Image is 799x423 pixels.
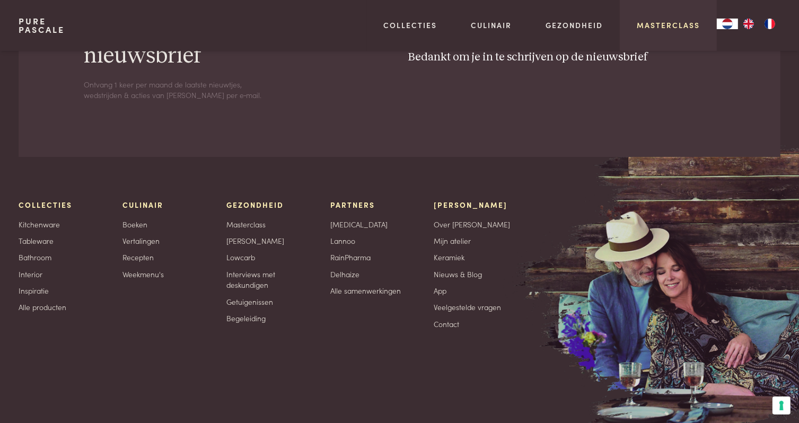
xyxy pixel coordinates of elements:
[434,199,507,210] span: [PERSON_NAME]
[19,302,66,313] a: Alle producten
[19,285,49,296] a: Inspiratie
[330,219,388,230] a: [MEDICAL_DATA]
[434,319,459,330] a: Contact
[717,19,780,29] aside: Language selected: Nederlands
[434,235,471,246] a: Mijn atelier
[637,20,700,31] a: Masterclass
[434,252,464,263] a: Keramiek
[738,19,759,29] a: EN
[226,235,284,246] a: [PERSON_NAME]
[434,302,501,313] a: Veelgestelde vragen
[226,219,266,230] a: Masterclass
[226,313,266,324] a: Begeleiding
[19,17,65,34] a: PurePascale
[434,219,510,230] a: Over [PERSON_NAME]
[330,235,355,246] a: Lannoo
[122,199,163,210] span: Culinair
[434,285,446,296] a: App
[408,50,715,65] h5: Bedankt om je in te schrijven op de nieuwsbrief
[330,199,375,210] span: Partners
[122,269,164,280] a: Weekmenu's
[226,296,273,307] a: Getuigenissen
[122,235,160,246] a: Vertalingen
[19,219,60,230] a: Kitchenware
[122,252,154,263] a: Recepten
[330,252,371,263] a: RainPharma
[759,19,780,29] a: FR
[471,20,512,31] a: Culinair
[84,79,264,101] p: Ontvang 1 keer per maand de laatste nieuwtjes, wedstrijden & acties van [PERSON_NAME] per e‑mail.
[717,19,738,29] a: NL
[226,199,284,210] span: Gezondheid
[19,252,51,263] a: Bathroom
[19,269,42,280] a: Interior
[122,219,147,230] a: Boeken
[738,19,780,29] ul: Language list
[19,199,72,210] span: Collecties
[772,396,791,415] button: Uw voorkeuren voor toestemming voor trackingtechnologieën
[226,269,313,290] a: Interviews met deskundigen
[19,235,54,246] a: Tableware
[546,20,603,31] a: Gezondheid
[717,19,738,29] div: Language
[330,269,359,280] a: Delhaize
[434,269,482,280] a: Nieuws & Blog
[384,20,437,31] a: Collecties
[226,252,255,263] a: Lowcarb
[330,285,401,296] a: Alle samenwerkingen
